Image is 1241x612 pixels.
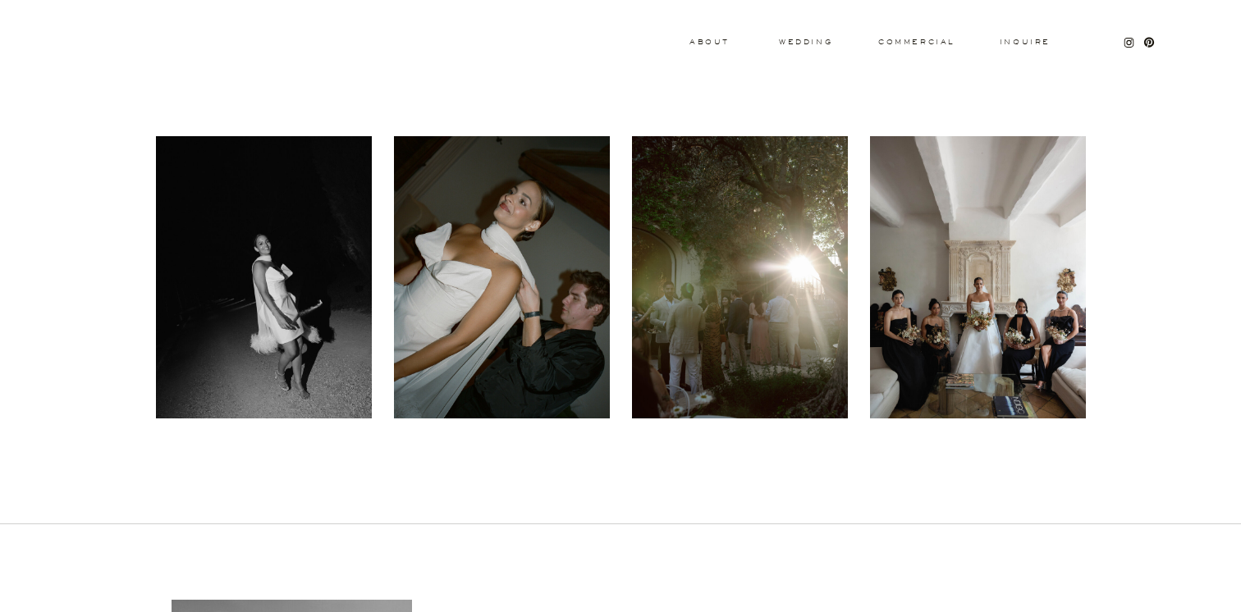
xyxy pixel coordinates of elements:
[779,39,832,44] a: wedding
[878,39,954,45] a: commercial
[689,39,726,44] a: About
[999,39,1051,47] a: Inquire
